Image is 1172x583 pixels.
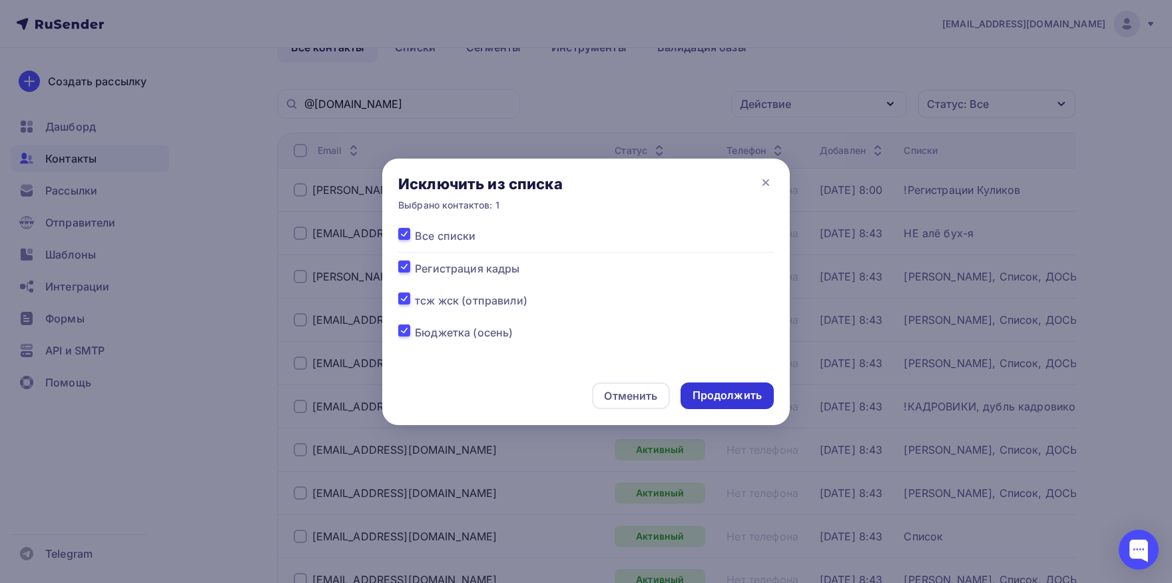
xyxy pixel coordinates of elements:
[415,261,519,277] span: Регистрация кадры
[415,292,527,308] span: тсж жск (отправили)
[604,388,657,404] div: Отменить
[415,228,475,244] span: Все списки
[398,175,563,193] div: Исключить из списка
[398,199,563,212] div: Выбрано контактов: 1
[415,324,513,340] span: Бюджетка (осень)
[693,388,762,403] div: Продолжить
